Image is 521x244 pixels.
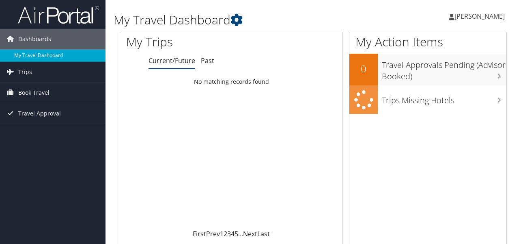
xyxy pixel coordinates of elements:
h1: My Action Items [349,33,506,50]
span: Dashboards [18,29,51,49]
h2: 0 [349,62,378,76]
span: Book Travel [18,83,50,103]
a: 0Travel Approvals Pending (Advisor Booked) [349,54,506,85]
a: Next [243,229,257,238]
img: airportal-logo.png [18,5,99,24]
span: … [238,229,243,238]
a: 3 [227,229,231,238]
h3: Travel Approvals Pending (Advisor Booked) [382,55,506,82]
a: Current/Future [149,56,195,65]
h1: My Trips [126,33,244,50]
a: First [193,229,206,238]
td: No matching records found [120,74,342,89]
h1: My Travel Dashboard [114,11,380,28]
span: Travel Approval [18,103,61,124]
h3: Trips Missing Hotels [382,91,506,106]
a: 2 [224,229,227,238]
a: 5 [235,229,238,238]
a: Past [201,56,214,65]
a: Prev [206,229,220,238]
span: [PERSON_NAME] [454,12,505,21]
a: 4 [231,229,235,238]
a: Last [257,229,270,238]
span: Trips [18,62,32,82]
a: [PERSON_NAME] [449,4,513,28]
a: Trips Missing Hotels [349,85,506,114]
a: 1 [220,229,224,238]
